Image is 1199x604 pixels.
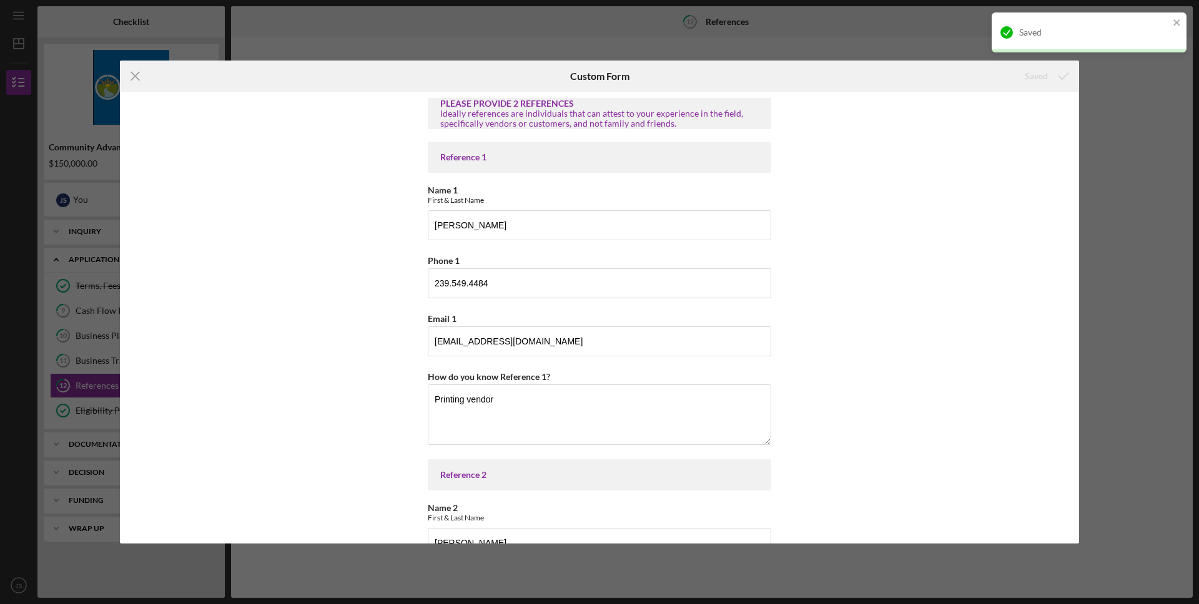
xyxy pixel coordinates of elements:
[1173,17,1182,29] button: close
[428,313,456,324] label: Email 1
[1025,64,1048,89] div: Saved
[1012,64,1079,89] button: Saved
[440,109,759,129] div: Ideally references are individuals that can attest to your experience in the field, specifically ...
[428,255,460,266] label: Phone 1
[428,513,771,522] div: First & Last Name
[440,99,759,109] div: PLEASE PROVIDE 2 REFERENCES
[428,502,458,513] label: Name 2
[428,195,771,205] div: First & Last Name
[440,152,759,162] div: Reference 1
[570,71,629,82] h6: Custom Form
[1019,27,1169,37] div: Saved
[440,470,759,480] div: Reference 2
[428,185,458,195] label: Name 1
[428,371,550,382] label: How do you know Reference 1?
[428,384,771,444] textarea: Printing vendor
